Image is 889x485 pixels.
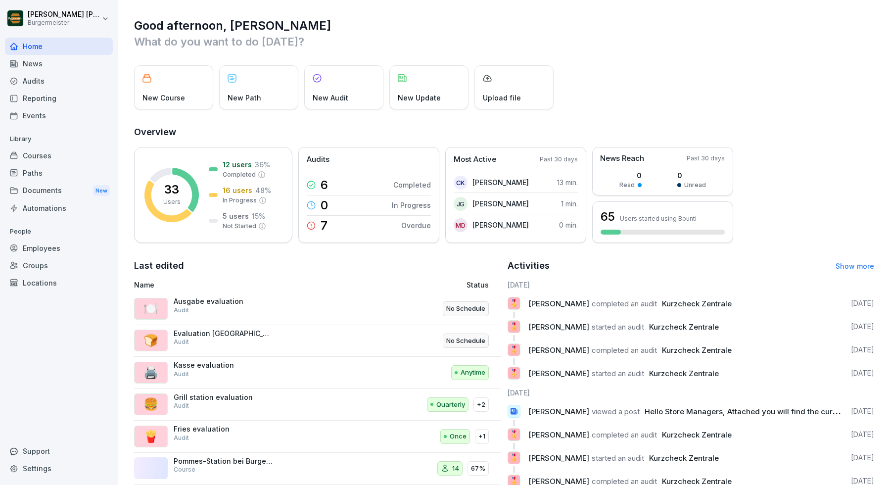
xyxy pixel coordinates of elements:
p: New Path [228,93,261,103]
p: 15 % [252,211,265,221]
p: [DATE] [851,430,874,439]
p: [PERSON_NAME] [472,198,529,209]
p: Audit [174,306,189,315]
p: 0 [677,170,706,181]
a: 🍟Fries evaluationAuditOnce+1 [134,421,501,453]
p: Past 30 days [687,154,725,163]
p: Audit [174,338,189,346]
p: 0 [619,170,642,181]
p: [DATE] [851,322,874,332]
p: Past 30 days [540,155,578,164]
a: Groups [5,257,113,274]
div: Employees [5,240,113,257]
p: Audit [174,370,189,379]
span: completed an audit [592,430,657,439]
div: Paths [5,164,113,182]
p: 🍟 [143,428,158,445]
span: Kurzcheck Zentrale [649,369,719,378]
p: Name [134,280,363,290]
p: Completed [223,170,256,179]
p: Upload file [483,93,521,103]
span: [PERSON_NAME] [528,430,589,439]
p: 🍽️ [143,300,158,318]
p: 1 min. [561,198,578,209]
a: 🍔Grill station evaluationAuditQuarterly+2 [134,389,501,421]
p: [DATE] [851,368,874,378]
span: [PERSON_NAME] [528,345,589,355]
span: [PERSON_NAME] [528,322,589,332]
p: Pommes-Station bei Burgermeister® [174,457,273,466]
p: 67% [471,464,485,474]
a: News [5,55,113,72]
p: Not Started [223,222,256,231]
a: 🍞Evaluation [GEOGRAPHIC_DATA]AuditNo Schedule [134,325,501,357]
span: [PERSON_NAME] [528,407,589,416]
p: Status [467,280,489,290]
a: DocumentsNew [5,182,113,200]
p: Ausgabe evaluation [174,297,273,306]
p: Read [619,181,635,190]
span: completed an audit [592,299,657,308]
p: Quarterly [436,400,465,410]
h2: Activities [508,259,550,273]
span: Kurzcheck Zentrale [662,345,732,355]
p: Once [450,432,467,441]
p: 33 [164,184,179,195]
div: JG [454,197,468,211]
span: Kurzcheck Zentrale [662,299,732,308]
span: [PERSON_NAME] [528,369,589,378]
p: No Schedule [446,336,485,346]
p: 7 [321,220,328,232]
p: 5 users [223,211,249,221]
div: Locations [5,274,113,291]
p: [DATE] [851,406,874,416]
a: Home [5,38,113,55]
p: People [5,224,113,240]
p: 🎖️ [510,451,519,465]
a: Show more [836,262,874,270]
span: Kurzcheck Zentrale [649,322,719,332]
p: Anytime [461,368,485,378]
a: Audits [5,72,113,90]
p: 48 % [255,185,271,195]
span: [PERSON_NAME] [528,453,589,463]
p: 6 [321,179,328,191]
a: 🍽️Ausgabe evaluationAuditNo Schedule [134,293,501,325]
span: started an audit [592,322,644,332]
p: 14 [452,464,459,474]
p: 13 min. [557,177,578,188]
p: 16 users [223,185,252,195]
p: Audit [174,434,189,442]
a: Automations [5,199,113,217]
p: 36 % [255,159,270,170]
p: New Audit [313,93,348,103]
p: Fries evaluation [174,425,273,434]
p: Users started using Bounti [620,215,697,222]
span: completed an audit [592,345,657,355]
p: Audits [307,154,329,165]
div: MD [454,218,468,232]
p: +2 [477,400,485,410]
p: Users [163,197,181,206]
p: No Schedule [446,304,485,314]
p: 🎖️ [510,296,519,310]
p: Unread [684,181,706,190]
p: 🎖️ [510,428,519,441]
span: started an audit [592,369,644,378]
p: 0 [321,199,328,211]
a: Settings [5,460,113,477]
p: New Course [142,93,185,103]
h1: Good afternoon, [PERSON_NAME] [134,18,874,34]
p: 🎖️ [510,366,519,380]
p: [DATE] [851,298,874,308]
p: Library [5,131,113,147]
p: [DATE] [851,345,874,355]
span: viewed a post [592,407,640,416]
p: Course [174,465,195,474]
p: What do you want to do [DATE]? [134,34,874,49]
p: Kasse evaluation [174,361,273,370]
